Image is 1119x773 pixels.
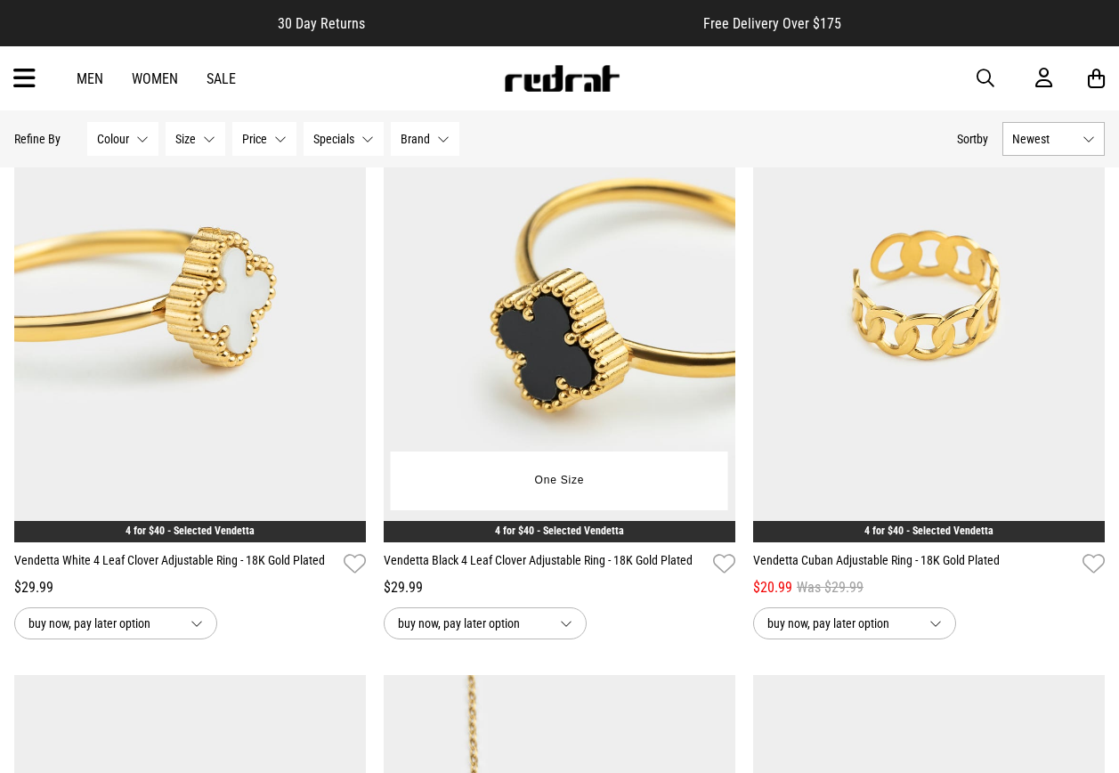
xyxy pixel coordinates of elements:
a: 4 for $40 - Selected Vendetta [126,525,255,537]
span: Was $29.99 [797,577,864,598]
button: One Size [522,465,598,497]
button: buy now, pay later option [753,607,956,639]
button: buy now, pay later option [384,607,587,639]
button: Specials [304,122,384,156]
img: Redrat logo [503,65,620,92]
button: Newest [1002,122,1105,156]
a: Vendetta White 4 Leaf Clover Adjustable Ring - 18K Gold Plated [14,551,337,577]
a: 4 for $40 - Selected Vendetta [495,525,624,537]
button: Sortby [957,128,988,150]
span: Colour [97,132,129,146]
img: Vendetta Black 4 Leaf Clover Adjustable Ring - 18k Gold Plated in Multi [384,50,735,542]
span: buy now, pay later option [767,613,915,634]
button: Colour [87,122,158,156]
button: buy now, pay later option [14,607,217,639]
a: Men [77,70,103,87]
img: Vendetta Cuban Adjustable Ring - 18k Gold Plated in Gold [753,50,1105,542]
span: $20.99 [753,577,792,598]
span: 30 Day Returns [278,15,365,32]
button: Price [232,122,296,156]
button: Size [166,122,225,156]
p: Refine By [14,132,61,146]
iframe: Customer reviews powered by Trustpilot [401,14,668,32]
span: Size [175,132,196,146]
span: Price [242,132,267,146]
span: Newest [1012,132,1075,146]
button: Brand [391,122,459,156]
span: by [977,132,988,146]
img: Vendetta White 4 Leaf Clover Adjustable Ring - 18k Gold Plated in Multi [14,50,366,542]
span: Specials [313,132,354,146]
span: Brand [401,132,430,146]
span: buy now, pay later option [28,613,176,634]
a: Sale [207,70,236,87]
span: Free Delivery Over $175 [703,15,841,32]
span: buy now, pay later option [398,613,546,634]
a: Vendetta Black 4 Leaf Clover Adjustable Ring - 18K Gold Plated [384,551,706,577]
a: 4 for $40 - Selected Vendetta [864,525,993,537]
div: $29.99 [14,577,366,598]
button: Open LiveChat chat widget [14,7,68,61]
a: Women [132,70,178,87]
div: $29.99 [384,577,735,598]
a: Vendetta Cuban Adjustable Ring - 18K Gold Plated [753,551,1075,577]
